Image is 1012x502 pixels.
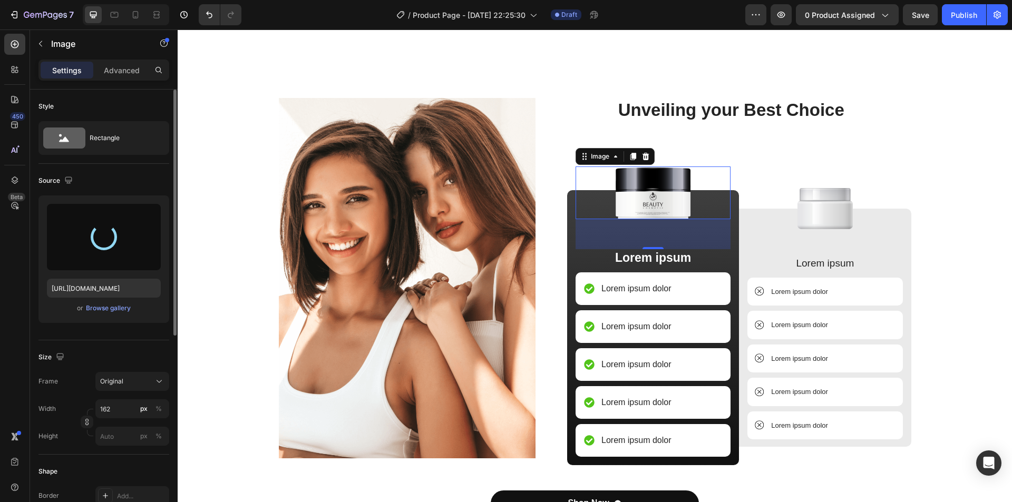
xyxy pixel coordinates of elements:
p: Image [51,37,141,50]
iframe: Design area [178,29,1012,502]
div: % [155,404,162,414]
span: Original [100,377,123,386]
div: Shape [38,467,57,476]
div: Publish [951,9,977,21]
button: % [138,430,150,442]
button: 0 product assigned [796,4,899,25]
span: Draft [561,10,577,19]
img: gempages_432750572815254551-362a3701-63ce-4a6d-a721-4f7962122d0a.png [620,159,675,200]
div: Shop Now [390,468,431,479]
button: px [152,402,165,415]
span: 0 product assigned [805,9,875,21]
p: Advanced [104,65,140,76]
p: Lorem ipsum dolor [593,324,650,334]
div: Add... [117,491,167,501]
p: Lorem ipsum dolor [424,329,494,341]
div: px [140,431,148,441]
span: Save [912,11,929,19]
div: Open Intercom Messenger [976,450,1001,476]
div: Beta [8,193,25,201]
p: Lorem ipsum [571,227,724,242]
p: Lorem ipsum [399,221,552,237]
button: Browse gallery [85,303,131,313]
p: Lorem ipsum dolor [593,257,650,268]
span: Product Page - [DATE] 22:25:30 [413,9,526,21]
div: 450 [10,112,25,121]
p: Lorem ipsum dolor [424,291,494,303]
p: Lorem ipsum dolor [593,357,650,368]
p: Lorem ipsum dolor [593,290,650,301]
p: Settings [52,65,82,76]
div: Browse gallery [86,303,131,313]
span: or [77,302,83,314]
p: Lorem ipsum dolor [424,367,494,379]
div: Style [38,102,54,111]
button: % [138,402,150,415]
h2: Unveiling your Best Choice [374,68,734,93]
button: Shop Now [313,461,521,487]
p: Lorem ipsum dolor [424,405,494,417]
div: Rectangle [90,126,154,150]
input: https://example.com/image.jpg [47,279,161,298]
div: Border [38,491,59,500]
div: Size [38,350,66,365]
button: Original [95,372,169,391]
span: / [408,9,411,21]
label: Width [38,404,56,414]
button: px [152,430,165,442]
div: % [155,431,162,441]
input: px% [95,427,169,446]
div: Undo/Redo [199,4,241,25]
label: Height [38,431,58,441]
button: 7 [4,4,79,25]
p: Lorem ipsum dolor [593,391,650,401]
div: px [140,404,148,414]
input: px% [95,399,169,418]
img: gempages_432750572815254551-3a77e727-7ac7-4677-8259-3dc7d2d812cc.png [433,137,518,190]
button: Publish [942,4,986,25]
div: Source [38,174,75,188]
label: Frame [38,377,58,386]
p: Lorem ipsum dolor [424,253,494,265]
p: 7 [69,8,74,21]
button: Save [903,4,938,25]
div: Image [411,122,434,132]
